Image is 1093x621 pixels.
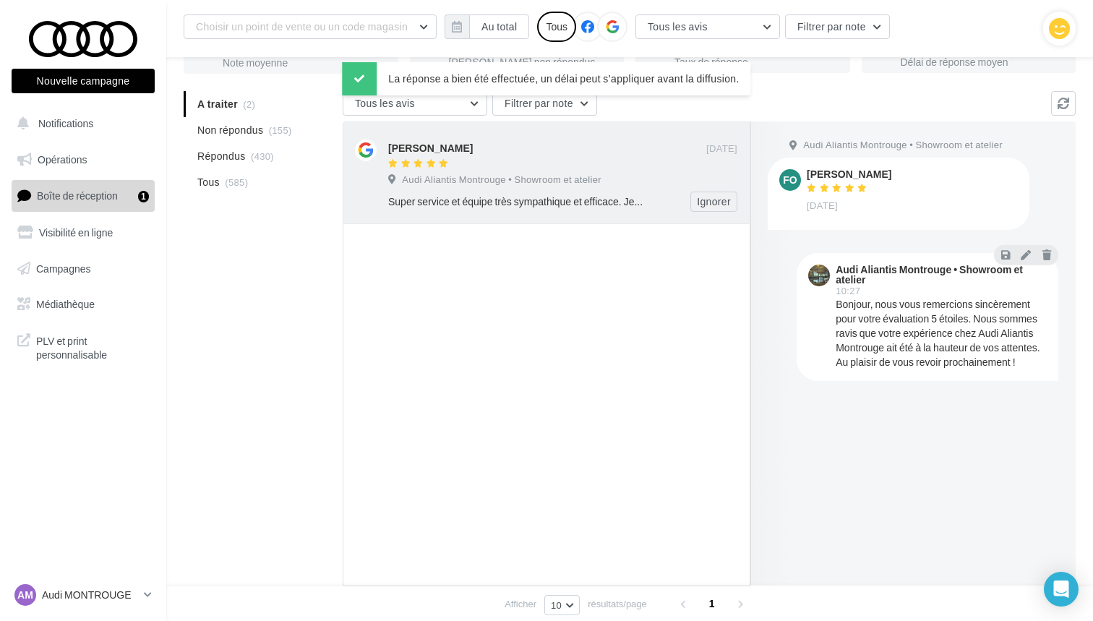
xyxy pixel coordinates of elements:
a: Campagnes [9,254,158,284]
span: Non répondus [197,123,263,137]
div: Super service et équipe très sympathique et efficace. Je recommande cette concession. [388,194,643,209]
a: AM Audi MONTROUGE [12,581,155,609]
button: Nouvelle campagne [12,69,155,93]
span: [DATE] [706,142,737,155]
span: (155) [269,124,292,136]
span: Choisir un point de vente ou un code magasin [196,20,408,33]
div: [PERSON_NAME] [807,169,891,179]
span: 1 [700,592,724,615]
span: Audi Aliantis Montrouge • Showroom et atelier [402,174,601,187]
button: Notifications [9,108,152,139]
button: Filtrer par note [492,91,597,116]
div: Tous [537,12,576,42]
span: résultats/page [588,597,647,611]
button: Ignorer [690,192,737,212]
span: (430) [251,150,274,162]
span: [DATE] [807,200,838,213]
span: Audi Aliantis Montrouge • Showroom et atelier [803,139,1003,152]
span: Répondus [197,149,246,163]
div: Bonjour, nous vous remercions sincèrement pour votre évaluation 5 étoiles. Nous sommes ravis que ... [836,297,1047,369]
button: Au total [469,14,529,39]
button: Au total [445,14,529,39]
div: [PERSON_NAME] non répondus [449,57,613,67]
span: 10:27 [836,286,860,296]
span: Visibilité en ligne [39,226,113,239]
a: Opérations [9,145,158,175]
button: 10 [544,595,580,615]
button: Filtrer par note [785,14,890,39]
span: Tous les avis [648,20,708,33]
p: Audi MONTROUGE [42,588,138,602]
span: Opérations [38,153,87,166]
span: AM [17,588,33,602]
div: La réponse a bien été effectuée, un délai peut s’appliquer avant la diffusion. [342,62,750,95]
span: Afficher [505,597,536,611]
span: Campagnes [36,262,91,274]
button: Choisir un point de vente ou un code magasin [184,14,437,39]
a: Visibilité en ligne [9,218,158,248]
a: Médiathèque [9,289,158,320]
span: 10 [551,599,562,611]
span: PLV et print personnalisable [36,331,149,362]
div: 1 [138,191,149,202]
span: Médiathèque [36,298,95,310]
span: (585) [225,176,248,188]
button: Tous les avis [635,14,780,39]
div: Note moyenne [223,58,387,68]
span: Boîte de réception [37,189,118,202]
div: Open Intercom Messenger [1044,572,1079,607]
span: Tous les avis [355,97,415,109]
div: Délai de réponse moyen [901,57,1065,67]
div: Taux de réponse [674,57,839,67]
span: FO [783,173,797,187]
div: [PERSON_NAME] [388,141,473,155]
span: Notifications [38,117,93,129]
a: Boîte de réception1 [9,180,158,211]
button: Tous les avis [343,91,487,116]
span: Tous [197,175,220,189]
a: PLV et print personnalisable [9,325,158,368]
div: Audi Aliantis Montrouge • Showroom et atelier [836,265,1044,285]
